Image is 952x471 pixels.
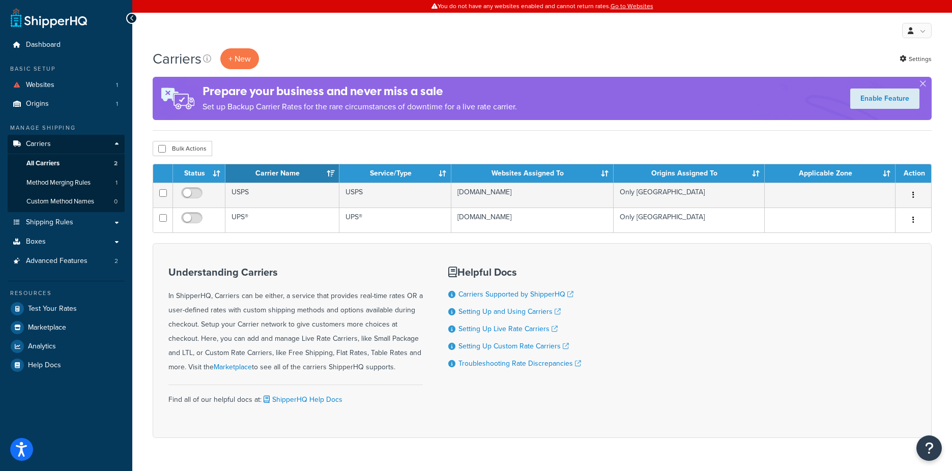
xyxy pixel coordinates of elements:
a: Help Docs [8,356,125,374]
td: Only [GEOGRAPHIC_DATA] [614,183,765,208]
a: All Carriers 2 [8,154,125,173]
div: Find all of our helpful docs at: [168,385,423,407]
span: Method Merging Rules [26,179,91,187]
a: Shipping Rules [8,213,125,232]
span: All Carriers [26,159,60,168]
span: Carriers [26,140,51,149]
li: Websites [8,76,125,95]
span: Origins [26,100,49,108]
a: Marketplace [214,362,252,372]
a: Carriers Supported by ShipperHQ [458,289,573,300]
th: Action [896,164,931,183]
li: Carriers [8,135,125,212]
a: Carriers [8,135,125,154]
div: Manage Shipping [8,124,125,132]
a: Test Your Rates [8,300,125,318]
h3: Understanding Carriers [168,267,423,278]
span: Dashboard [26,41,61,49]
button: Open Resource Center [916,435,942,461]
a: ShipperHQ Home [11,8,87,28]
td: USPS [225,183,339,208]
li: All Carriers [8,154,125,173]
span: Help Docs [28,361,61,370]
td: UPS® [225,208,339,232]
th: Status: activate to sort column ascending [173,164,225,183]
th: Carrier Name: activate to sort column ascending [225,164,339,183]
span: Marketplace [28,323,66,332]
a: Dashboard [8,36,125,54]
td: [DOMAIN_NAME] [451,208,614,232]
div: In ShipperHQ, Carriers can be either, a service that provides real-time rates OR a user-defined r... [168,267,423,374]
td: [DOMAIN_NAME] [451,183,614,208]
a: Setting Up Live Rate Carriers [458,323,558,334]
img: ad-rules-rateshop-fe6ec290ccb7230408bd80ed9643f0289d75e0ffd9eb532fc0e269fcd187b520.png [153,77,203,120]
span: Test Your Rates [28,305,77,313]
li: Origins [8,95,125,113]
a: Go to Websites [611,2,653,11]
a: Enable Feature [850,89,919,109]
th: Origins Assigned To: activate to sort column ascending [614,164,765,183]
a: Settings [900,52,932,66]
span: 2 [114,257,118,266]
button: Bulk Actions [153,141,212,156]
h1: Carriers [153,49,201,69]
td: UPS® [339,208,451,232]
span: Custom Method Names [26,197,94,206]
a: Boxes [8,232,125,251]
span: Boxes [26,238,46,246]
a: Analytics [8,337,125,356]
td: USPS [339,183,451,208]
th: Applicable Zone: activate to sort column ascending [765,164,896,183]
a: Websites 1 [8,76,125,95]
span: 1 [116,179,118,187]
a: Setting Up and Using Carriers [458,306,561,317]
span: Analytics [28,342,56,351]
a: Setting Up Custom Rate Carriers [458,341,569,351]
div: Resources [8,289,125,298]
th: Websites Assigned To: activate to sort column ascending [451,164,614,183]
a: Advanced Features 2 [8,252,125,271]
div: Basic Setup [8,65,125,73]
span: 2 [114,159,118,168]
a: Origins 1 [8,95,125,113]
span: Advanced Features [26,257,88,266]
a: Marketplace [8,318,125,337]
th: Service/Type: activate to sort column ascending [339,164,451,183]
h4: Prepare your business and never miss a sale [203,83,517,100]
button: + New [220,48,259,69]
a: Troubleshooting Rate Discrepancies [458,358,581,369]
li: Custom Method Names [8,192,125,211]
li: Method Merging Rules [8,173,125,192]
h3: Helpful Docs [448,267,581,278]
span: Websites [26,81,54,90]
a: Custom Method Names 0 [8,192,125,211]
a: ShipperHQ Help Docs [262,394,342,405]
li: Advanced Features [8,252,125,271]
span: 0 [114,197,118,206]
a: Method Merging Rules 1 [8,173,125,192]
span: Shipping Rules [26,218,73,227]
p: Set up Backup Carrier Rates for the rare circumstances of downtime for a live rate carrier. [203,100,517,114]
td: Only [GEOGRAPHIC_DATA] [614,208,765,232]
span: 1 [116,81,118,90]
span: 1 [116,100,118,108]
